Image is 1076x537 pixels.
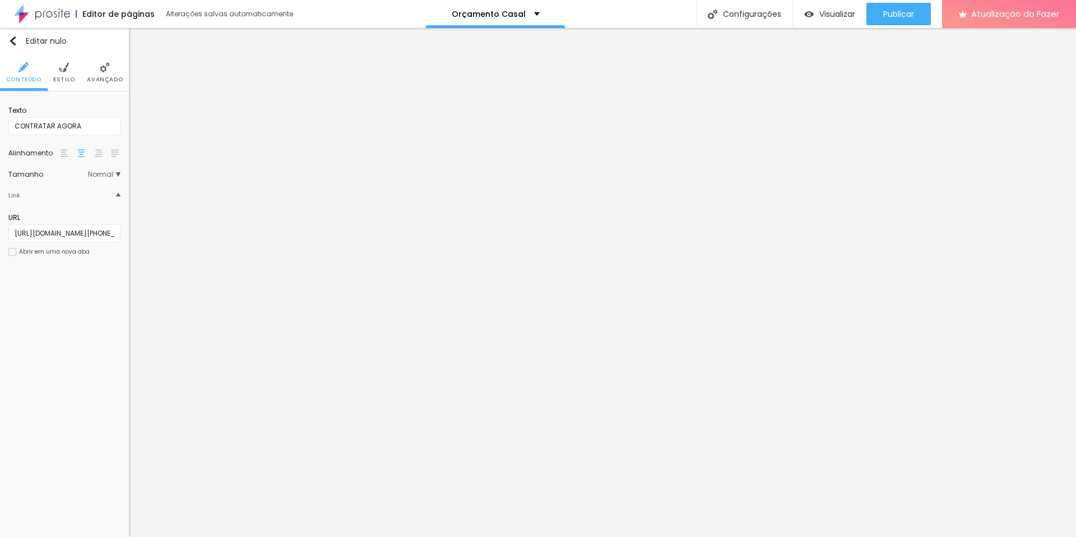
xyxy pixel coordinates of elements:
font: Editor de páginas [82,8,155,20]
font: Estilo [53,75,75,84]
font: Alinhamento [8,148,53,158]
font: URL [8,213,20,222]
font: Link [8,191,20,200]
img: paragraph-right-align.svg [94,149,102,157]
img: view-1.svg [804,10,814,19]
font: Orçamento Casal [452,8,526,20]
font: Avançado [87,75,123,84]
img: paragraph-justified-align.svg [111,149,119,157]
img: paragraph-center-align.svg [77,149,85,157]
img: paragraph-left-align.svg [61,149,68,157]
font: Tamanho [8,169,43,179]
img: Ícone [100,62,110,72]
img: Ícone [8,36,17,45]
button: Visualizar [793,3,866,25]
font: Normal [88,169,113,179]
img: Ícone [708,10,717,19]
font: Atualização do Fazer [971,8,1059,20]
font: Configurações [723,8,781,20]
img: Ícone [59,62,69,72]
font: Publicar [883,8,914,20]
font: Alterações salvas automaticamente [166,9,293,19]
button: Publicar [866,3,931,25]
font: Texto [8,105,26,115]
img: Ícone [18,62,29,72]
font: Editar nulo [26,35,67,47]
font: Visualizar [819,8,855,20]
img: Ícone [116,192,120,197]
div: ÍconeLink [8,183,120,207]
font: Abrir em uma nova aba [19,247,90,256]
iframe: Editor [129,28,1076,537]
font: Conteúdo [6,75,41,84]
